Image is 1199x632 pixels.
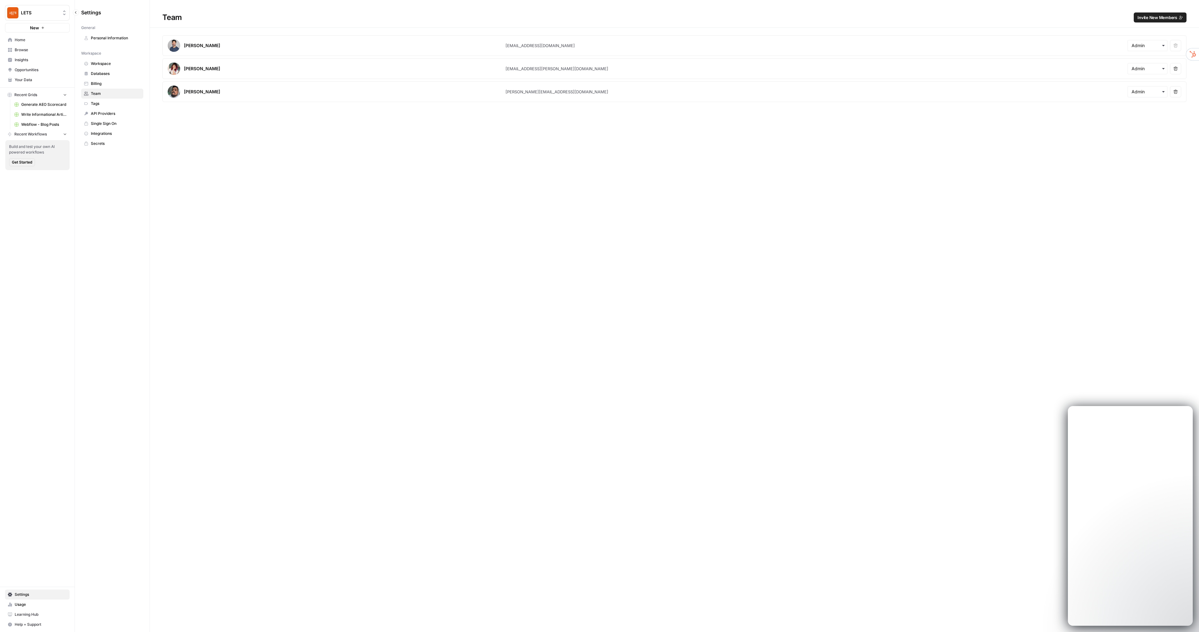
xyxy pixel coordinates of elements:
[81,25,95,31] span: General
[184,66,220,72] div: [PERSON_NAME]
[91,91,141,96] span: Team
[9,144,66,155] span: Build and test your own AI powered workflows
[12,120,70,130] a: Webflow - Blog Posts
[15,47,67,53] span: Browse
[5,65,70,75] a: Opportunities
[81,51,101,56] span: Workspace
[81,33,143,43] a: Personal Information
[21,102,67,107] span: Generate AEO Scorecard
[12,159,32,165] span: Get Started
[7,7,18,18] img: LETS Logo
[81,79,143,89] a: Billing
[150,12,1199,22] div: Team
[81,129,143,139] a: Integrations
[184,89,220,95] div: [PERSON_NAME]
[5,45,70,55] a: Browse
[14,92,37,98] span: Recent Grids
[21,10,59,16] span: LETS
[91,61,141,66] span: Workspace
[21,112,67,117] span: Write Informational Article
[5,600,70,610] a: Usage
[81,89,143,99] a: Team
[30,25,39,31] span: New
[1132,42,1163,49] input: Admin
[91,141,141,146] span: Secrets
[1134,12,1187,22] button: Invite New Members
[81,99,143,109] a: Tags
[14,131,47,137] span: Recent Workflows
[506,89,608,95] div: [PERSON_NAME][EMAIL_ADDRESS][DOMAIN_NAME]
[5,90,70,100] button: Recent Grids
[184,42,220,49] div: [PERSON_NAME]
[15,57,67,63] span: Insights
[5,590,70,600] a: Settings
[81,9,101,16] span: Settings
[5,620,70,630] button: Help + Support
[81,109,143,119] a: API Providers
[91,131,141,136] span: Integrations
[5,23,70,32] button: New
[15,592,67,597] span: Settings
[15,602,67,607] span: Usage
[91,121,141,126] span: Single Sign On
[5,35,70,45] a: Home
[91,71,141,76] span: Databases
[81,139,143,149] a: Secrets
[506,66,608,72] div: [EMAIL_ADDRESS][PERSON_NAME][DOMAIN_NAME]
[168,39,180,52] img: avatar
[81,119,143,129] a: Single Sign On
[81,69,143,79] a: Databases
[91,81,141,86] span: Billing
[15,612,67,617] span: Learning Hub
[91,101,141,106] span: Tags
[12,100,70,110] a: Generate AEO Scorecard
[9,158,35,166] button: Get Started
[5,5,70,21] button: Workspace: LETS
[1068,406,1193,626] iframe: Intercom live chat
[168,62,180,75] img: avatar
[21,122,67,127] span: Webflow - Blog Posts
[1132,89,1163,95] input: Admin
[15,622,67,627] span: Help + Support
[168,86,180,98] img: avatar
[91,35,141,41] span: Personal Information
[15,67,67,73] span: Opportunities
[1137,14,1177,21] span: Invite New Members
[5,75,70,85] a: Your Data
[81,59,143,69] a: Workspace
[506,42,575,49] div: [EMAIL_ADDRESS][DOMAIN_NAME]
[5,130,70,139] button: Recent Workflows
[12,110,70,120] a: Write Informational Article
[15,37,67,43] span: Home
[5,610,70,620] a: Learning Hub
[15,77,67,83] span: Your Data
[5,55,70,65] a: Insights
[91,111,141,116] span: API Providers
[1132,66,1163,72] input: Admin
